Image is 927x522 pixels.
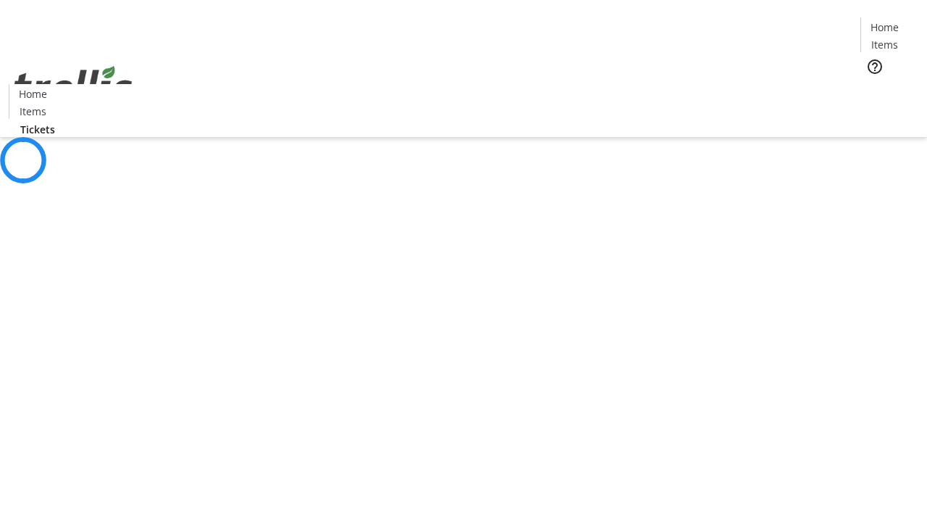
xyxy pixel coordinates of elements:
span: Home [19,86,47,101]
a: Tickets [860,84,918,99]
a: Items [861,37,907,52]
span: Tickets [20,122,55,137]
span: Tickets [872,84,907,99]
button: Help [860,52,889,81]
a: Home [9,86,56,101]
img: Orient E2E Organization 8nBUyTNnwE's Logo [9,50,138,123]
a: Tickets [9,122,67,137]
a: Home [861,20,907,35]
span: Items [871,37,898,52]
span: Items [20,104,46,119]
a: Items [9,104,56,119]
span: Home [871,20,899,35]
